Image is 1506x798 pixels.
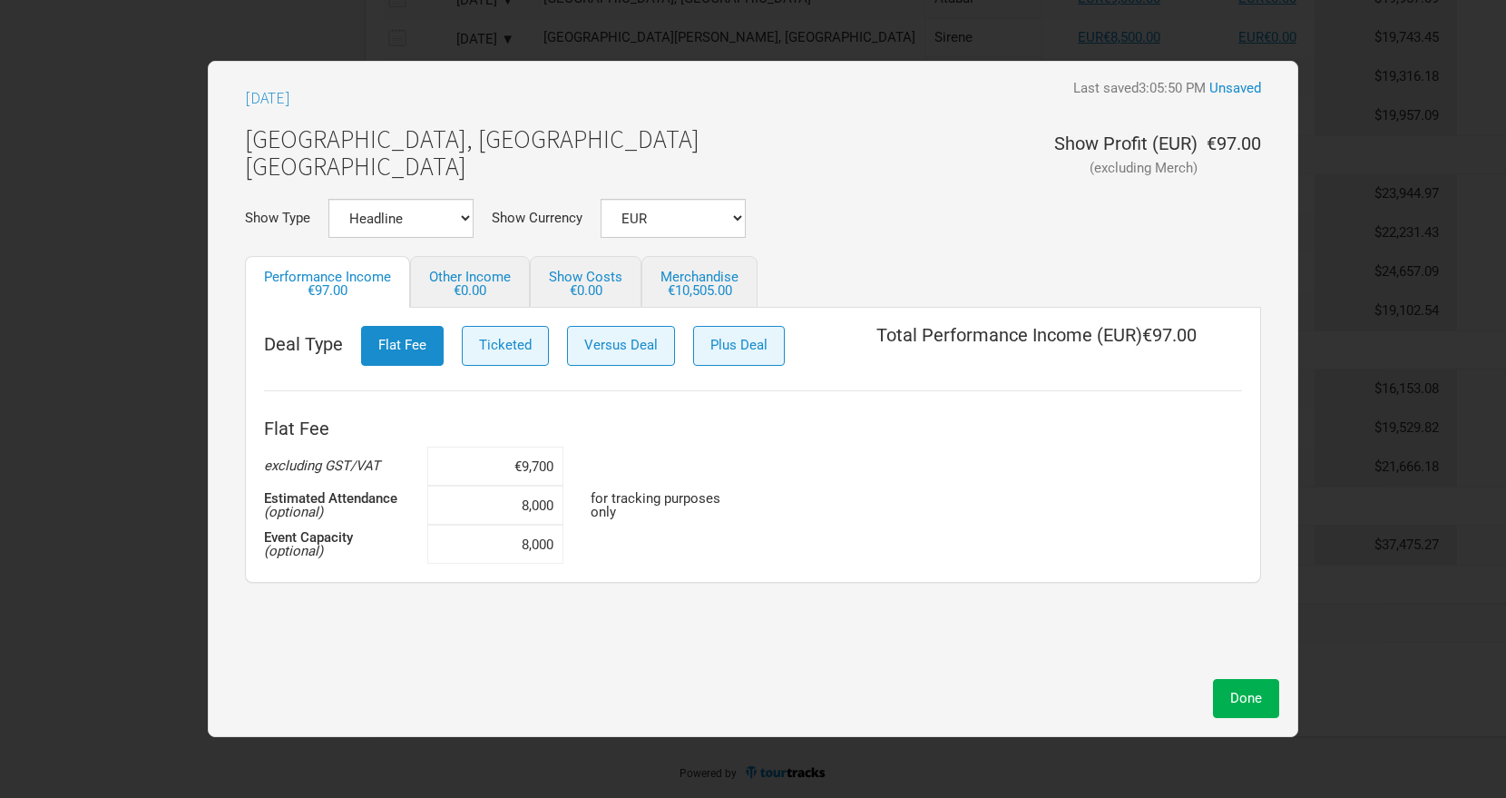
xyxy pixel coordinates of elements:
h3: [DATE] [245,89,290,107]
label: Show Type [245,212,310,225]
a: Merchandise€10,505.00 [641,256,758,308]
button: Done [1213,679,1279,718]
span: Done [1230,690,1262,706]
div: Total Performance Income ( EUR ) €97.00 [876,326,1197,371]
span: Plus Deal [710,337,768,353]
strong: Event Capacity [264,529,353,546]
span: Versus Deal [584,337,658,353]
span: Flat Fee [378,337,426,353]
div: €0.00 [429,284,511,298]
button: Versus Deal [567,326,675,365]
a: Unsaved [1209,80,1261,96]
button: Ticketed [462,326,549,365]
a: Show Costs€0.00 [530,256,641,308]
div: €97.00 [1198,134,1261,172]
span: Deal Type [264,335,343,353]
button: Plus Deal [693,326,785,365]
div: €10,505.00 [660,284,738,298]
h1: [GEOGRAPHIC_DATA], [GEOGRAPHIC_DATA] [GEOGRAPHIC_DATA] [245,125,699,182]
span: Ticketed [479,337,532,353]
a: Performance Income€97.00 [245,256,410,308]
th: Flat Fee [264,410,427,447]
button: Flat Fee [361,326,444,365]
div: Last saved 3:05:50 PM [1073,82,1261,95]
div: €97.00 [264,284,391,298]
em: (optional) [264,543,323,559]
td: for tracking purposes only [591,486,754,525]
div: Show Profit ( EUR ) [1054,134,1198,153]
strong: Estimated Attendance [264,490,397,507]
em: (optional) [264,504,323,520]
div: (excluding Merch) [1054,162,1198,175]
label: Show Currency [492,212,582,225]
em: excluding GST/VAT [264,458,380,474]
div: €0.00 [549,284,622,298]
a: Other Income€0.00 [410,256,530,308]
